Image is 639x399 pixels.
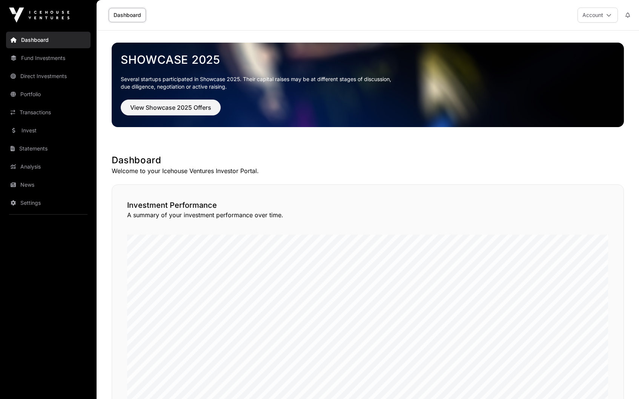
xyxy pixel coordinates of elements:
p: Welcome to your Icehouse Ventures Investor Portal. [112,166,624,175]
p: Several startups participated in Showcase 2025. Their capital raises may be at different stages o... [121,75,615,91]
a: Invest [6,122,91,139]
a: Transactions [6,104,91,121]
a: Statements [6,140,91,157]
p: A summary of your investment performance over time. [127,210,608,219]
a: Showcase 2025 [121,53,615,66]
a: Settings [6,195,91,211]
span: View Showcase 2025 Offers [130,103,211,112]
a: Direct Investments [6,68,91,84]
a: News [6,176,91,193]
a: View Showcase 2025 Offers [121,107,221,115]
button: View Showcase 2025 Offers [121,100,221,115]
h1: Dashboard [112,154,624,166]
iframe: Chat Widget [601,363,639,399]
button: Account [578,8,618,23]
a: Dashboard [6,32,91,48]
a: Portfolio [6,86,91,103]
a: Analysis [6,158,91,175]
img: Showcase 2025 [112,43,624,127]
h2: Investment Performance [127,200,608,210]
a: Dashboard [109,8,146,22]
img: Icehouse Ventures Logo [9,8,69,23]
a: Fund Investments [6,50,91,66]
